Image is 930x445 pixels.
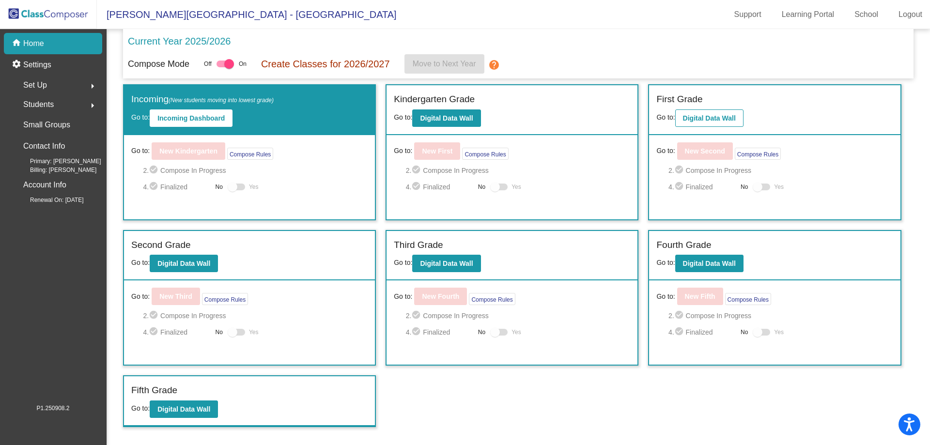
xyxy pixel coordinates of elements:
[249,181,259,193] span: Yes
[404,54,484,74] button: Move to Next Year
[411,165,423,176] mat-icon: check_circle
[677,288,723,305] button: New Fifth
[414,288,467,305] button: New Fourth
[159,292,192,300] b: New Third
[143,165,368,176] span: 2. Compose In Progress
[87,80,98,92] mat-icon: arrow_right
[656,292,675,302] span: Go to:
[150,109,232,127] button: Incoming Dashboard
[394,113,412,121] span: Go to:
[152,288,200,305] button: New Third
[478,183,485,191] span: No
[685,147,725,155] b: New Second
[478,328,485,337] span: No
[668,326,736,338] span: 4. Finalized
[774,326,784,338] span: Yes
[216,183,223,191] span: No
[23,139,65,153] p: Contact Info
[656,113,675,121] span: Go to:
[97,7,397,22] span: [PERSON_NAME][GEOGRAPHIC_DATA] - [GEOGRAPHIC_DATA]
[143,310,368,322] span: 2. Compose In Progress
[394,292,412,302] span: Go to:
[87,100,98,111] mat-icon: arrow_right
[674,326,686,338] mat-icon: check_circle
[12,59,23,71] mat-icon: settings
[412,109,480,127] button: Digital Data Wall
[411,326,423,338] mat-icon: check_circle
[394,238,443,252] label: Third Grade
[675,255,744,272] button: Digital Data Wall
[128,58,189,71] p: Compose Mode
[656,238,711,252] label: Fourth Grade
[12,38,23,49] mat-icon: home
[891,7,930,22] a: Logout
[462,148,508,160] button: Compose Rules
[131,292,150,302] span: Go to:
[656,146,675,156] span: Go to:
[469,293,515,305] button: Compose Rules
[406,310,631,322] span: 2. Compose In Progress
[511,181,521,193] span: Yes
[394,259,412,266] span: Go to:
[15,196,83,204] span: Renewal On: [DATE]
[774,181,784,193] span: Yes
[149,181,160,193] mat-icon: check_circle
[406,181,473,193] span: 4. Finalized
[23,118,70,132] p: Small Groups
[131,146,150,156] span: Go to:
[420,114,473,122] b: Digital Data Wall
[149,310,160,322] mat-icon: check_circle
[128,34,231,48] p: Current Year 2025/2026
[15,157,101,166] span: Primary: [PERSON_NAME]
[131,404,150,412] span: Go to:
[150,255,218,272] button: Digital Data Wall
[411,181,423,193] mat-icon: check_circle
[422,292,459,300] b: New Fourth
[656,92,702,107] label: First Grade
[157,114,225,122] b: Incoming Dashboard
[735,148,781,160] button: Compose Rules
[131,259,150,266] span: Go to:
[725,293,771,305] button: Compose Rules
[741,328,748,337] span: No
[216,328,223,337] span: No
[23,178,66,192] p: Account Info
[406,326,473,338] span: 4. Finalized
[249,326,259,338] span: Yes
[683,260,736,267] b: Digital Data Wall
[239,60,247,68] span: On
[149,165,160,176] mat-icon: check_circle
[169,97,274,104] span: (New students moving into lowest grade)
[143,326,210,338] span: 4. Finalized
[668,181,736,193] span: 4. Finalized
[677,142,733,160] button: New Second
[159,147,217,155] b: New Kindergarten
[131,238,191,252] label: Second Grade
[741,183,748,191] span: No
[152,142,225,160] button: New Kindergarten
[668,310,893,322] span: 2. Compose In Progress
[131,113,150,121] span: Go to:
[15,166,96,174] span: Billing: [PERSON_NAME]
[674,310,686,322] mat-icon: check_circle
[422,147,452,155] b: New First
[847,7,886,22] a: School
[511,326,521,338] span: Yes
[412,255,480,272] button: Digital Data Wall
[727,7,769,22] a: Support
[674,165,686,176] mat-icon: check_circle
[674,181,686,193] mat-icon: check_circle
[414,142,460,160] button: New First
[157,260,210,267] b: Digital Data Wall
[202,293,248,305] button: Compose Rules
[420,260,473,267] b: Digital Data Wall
[774,7,842,22] a: Learning Portal
[675,109,744,127] button: Digital Data Wall
[668,165,893,176] span: 2. Compose In Progress
[656,259,675,266] span: Go to:
[150,400,218,418] button: Digital Data Wall
[23,98,54,111] span: Students
[23,78,47,92] span: Set Up
[157,405,210,413] b: Digital Data Wall
[204,60,212,68] span: Off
